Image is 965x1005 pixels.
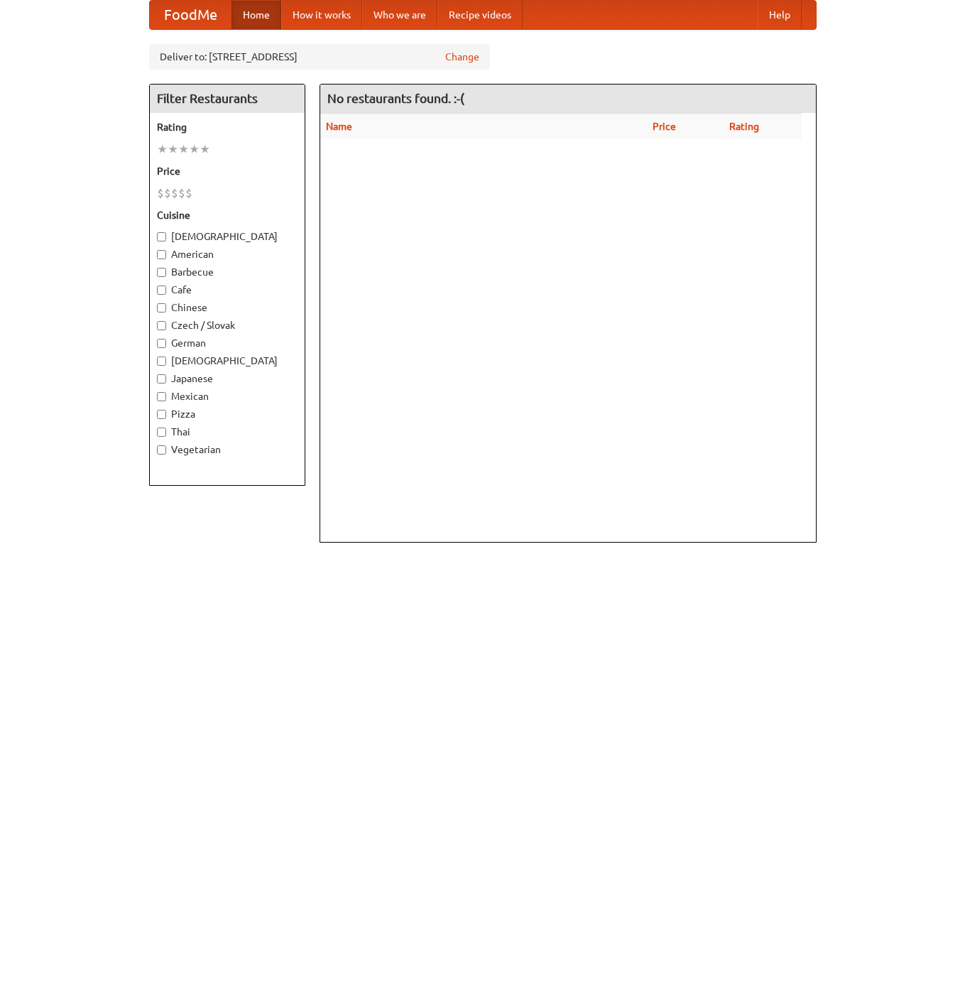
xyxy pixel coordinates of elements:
[157,371,298,386] label: Japanese
[327,92,464,105] ng-pluralize: No restaurants found. :-(
[437,1,523,29] a: Recipe videos
[178,185,185,201] li: $
[281,1,362,29] a: How it works
[729,121,759,132] a: Rating
[178,141,189,157] li: ★
[157,229,298,244] label: [DEMOGRAPHIC_DATA]
[157,265,298,279] label: Barbecue
[157,303,166,313] input: Chinese
[157,120,298,134] h5: Rating
[157,354,298,368] label: [DEMOGRAPHIC_DATA]
[149,44,490,70] div: Deliver to: [STREET_ADDRESS]
[157,250,166,259] input: American
[168,141,178,157] li: ★
[157,357,166,366] input: [DEMOGRAPHIC_DATA]
[157,232,166,241] input: [DEMOGRAPHIC_DATA]
[157,164,298,178] h5: Price
[157,318,298,332] label: Czech / Slovak
[157,392,166,401] input: Mexican
[171,185,178,201] li: $
[150,1,231,29] a: FoodMe
[150,85,305,113] h4: Filter Restaurants
[231,1,281,29] a: Home
[157,300,298,315] label: Chinese
[189,141,200,157] li: ★
[157,268,166,277] input: Barbecue
[653,121,676,132] a: Price
[157,247,298,261] label: American
[164,185,171,201] li: $
[157,425,298,439] label: Thai
[157,389,298,403] label: Mexican
[157,208,298,222] h5: Cuisine
[758,1,802,29] a: Help
[200,141,210,157] li: ★
[157,286,166,295] input: Cafe
[326,121,352,132] a: Name
[157,141,168,157] li: ★
[157,410,166,419] input: Pizza
[157,407,298,421] label: Pizza
[185,185,192,201] li: $
[445,50,479,64] a: Change
[157,185,164,201] li: $
[157,283,298,297] label: Cafe
[157,339,166,348] input: German
[362,1,437,29] a: Who we are
[157,442,298,457] label: Vegetarian
[157,374,166,384] input: Japanese
[157,445,166,455] input: Vegetarian
[157,321,166,330] input: Czech / Slovak
[157,428,166,437] input: Thai
[157,336,298,350] label: German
